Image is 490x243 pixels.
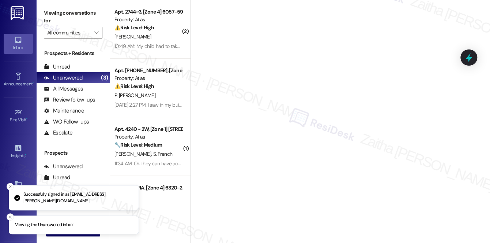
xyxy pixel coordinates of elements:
div: Property: Atlas [114,16,182,23]
div: [DATE] 2:27 PM: I saw in my building the elevator is not in use at all ,I didn't know [114,102,280,108]
button: Close toast [7,213,14,221]
div: Unanswered [44,163,83,170]
div: Unanswered [44,74,83,82]
span: S. French [153,151,173,157]
a: Inbox [4,34,33,54]
div: Prospects [37,149,110,157]
div: Review follow-ups [44,96,95,104]
div: Unread [44,174,70,181]
div: 10:49 AM: My child had to take a cold shower for school this morning! Someone needs to let the te... [114,43,379,49]
div: Maintenance [44,107,84,115]
a: Site Visit • [4,106,33,126]
span: • [26,116,27,121]
span: P. [PERSON_NAME] [114,92,155,99]
div: Unread [44,63,70,71]
a: Buildings [4,178,33,198]
div: Apt. 6320~1A, [Zone 4] 6320-28 S [PERSON_NAME] [114,184,182,192]
label: Viewing conversations for [44,7,102,27]
p: Viewing the Unanswered inbox [15,222,73,228]
strong: ⚠️ Risk Level: High [114,24,154,31]
div: Apt. 2744~3, [Zone 4] 6057-59 S. [US_STATE] [114,8,182,16]
div: All Messages [44,85,83,93]
img: ResiDesk Logo [11,6,26,20]
div: Apt. [PHONE_NUMBER], [Zone 3] [STREET_ADDRESS] [114,67,182,74]
button: Close toast [7,183,14,190]
div: 11:34 AM: Ok they can have access to the unit [114,160,211,167]
a: Insights • [4,142,33,162]
span: • [33,80,34,85]
span: [PERSON_NAME] [114,151,153,157]
i:  [94,30,98,36]
p: Successfully signed in as [EMAIL_ADDRESS][PERSON_NAME][DOMAIN_NAME] [23,191,133,204]
div: Property: Atlas [114,133,182,141]
div: Apt. 4240 ~ 2W, [Zone 1] [STREET_ADDRESS][US_STATE] [114,125,182,133]
input: All communities [47,27,91,38]
div: Escalate [44,129,72,137]
span: • [25,152,26,157]
a: Leads [4,214,33,234]
div: WO Follow-ups [44,118,89,126]
strong: 🔧 Risk Level: Medium [114,141,162,148]
strong: ⚠️ Risk Level: High [114,83,154,89]
div: Property: Atlas [114,74,182,82]
div: (3) [99,72,110,84]
span: [PERSON_NAME] [114,33,151,40]
div: Prospects + Residents [37,49,110,57]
